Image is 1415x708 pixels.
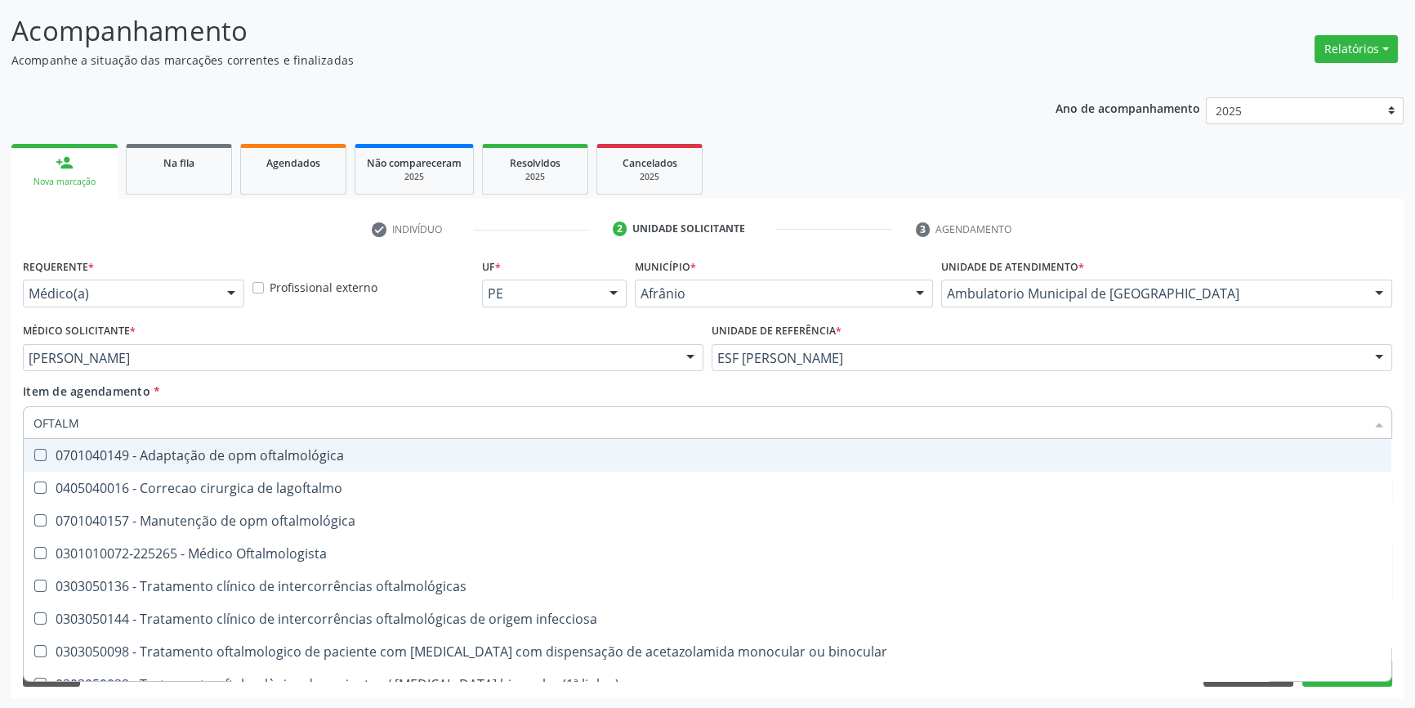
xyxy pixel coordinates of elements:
span: PE [488,285,593,302]
div: Unidade solicitante [632,222,745,236]
span: Agendados [266,156,320,170]
label: Médico Solicitante [23,319,136,344]
span: Item de agendamento [23,383,150,399]
p: Acompanhamento [11,11,986,52]
div: 2 [613,222,627,236]
span: Médico(a) [29,285,211,302]
div: 0701040149 - Adaptação de opm oftalmológica [33,449,1382,462]
label: Unidade de referência [712,319,841,344]
input: Buscar por procedimentos [33,406,1365,439]
div: Nova marcação [23,176,106,188]
div: 0303050144 - Tratamento clínico de intercorrências oftalmológicas de origem infecciosa [33,612,1382,625]
span: Não compareceram [367,156,462,170]
div: 0701040157 - Manutenção de opm oftalmológica [33,514,1382,527]
div: 2025 [494,171,576,183]
label: Município [635,254,696,280]
div: 2025 [609,171,690,183]
span: [PERSON_NAME] [29,350,670,366]
div: 0301010072-225265 - Médico Oftalmologista [33,547,1382,560]
div: person_add [56,154,74,172]
span: Afrânio [641,285,899,302]
div: 0405040016 - Correcao cirurgica de lagoftalmo [33,482,1382,495]
label: Requerente [23,254,94,280]
div: 2025 [367,171,462,183]
label: UF [482,254,501,280]
span: Cancelados [623,156,677,170]
p: Ano de acompanhamento [1056,97,1200,118]
p: Acompanhe a situação das marcações correntes e finalizadas [11,52,986,69]
button: Relatórios [1315,35,1398,63]
label: Profissional externo [270,279,377,296]
span: Resolvidos [510,156,560,170]
div: 0303050136 - Tratamento clínico de intercorrências oftalmológicas [33,580,1382,593]
div: 0303050039 - Tratamento oftalmològico de paciente c/ [MEDICAL_DATA] binocular (1ª linha ) [33,678,1382,691]
label: Unidade de atendimento [941,254,1084,280]
span: Na fila [163,156,194,170]
span: ESF [PERSON_NAME] [717,350,1359,366]
span: Ambulatorio Municipal de [GEOGRAPHIC_DATA] [947,285,1359,302]
div: 0303050098 - Tratamento oftalmologico de paciente com [MEDICAL_DATA] com dispensação de acetazola... [33,645,1382,658]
